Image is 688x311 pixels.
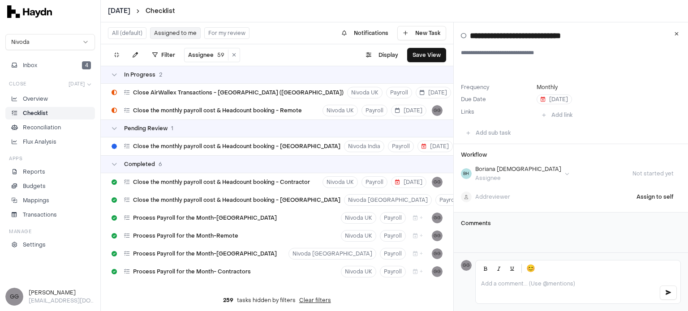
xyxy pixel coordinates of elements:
span: [DATE] [420,89,447,96]
span: Completed [124,161,155,168]
button: Payroll [435,194,461,206]
button: For my review [204,27,249,39]
button: Notifications [336,26,394,40]
button: Nivoda UK [341,230,376,242]
a: Settings [5,239,95,251]
span: Close the monthly payroll cost & Headcount booking - [GEOGRAPHIC_DATA] [133,143,340,150]
p: Transactions [23,211,57,219]
button: Payroll [380,248,406,260]
button: Underline (Ctrl+U) [506,262,519,275]
a: Transactions [5,209,95,221]
span: Inbox [23,61,37,69]
span: GG [5,288,23,306]
span: 😊 [526,263,535,274]
button: Assigned to me [150,27,201,39]
button: Payroll [361,176,387,188]
div: Boriana [DEMOGRAPHIC_DATA] [475,166,561,173]
button: Nivoda UK [347,87,383,98]
button: All (default) [108,27,146,39]
button: GG [432,177,443,187]
button: [DATE] [391,176,426,188]
label: Links [461,108,474,115]
span: Close AirWallex Transactions - [GEOGRAPHIC_DATA] ([GEOGRAPHIC_DATA]) [133,89,344,96]
button: [DATE] [65,79,95,89]
p: Overview [23,95,48,103]
span: GG [461,260,472,271]
span: Process Payroll for the Month-[GEOGRAPHIC_DATA] [133,250,277,257]
button: Payroll [361,105,387,116]
button: Nivoda UK [322,105,358,116]
span: Not started yet [625,170,681,177]
span: Process Payroll for the Month-[GEOGRAPHIC_DATA] [133,214,277,222]
button: [DATE] [416,87,451,98]
label: Frequency [461,84,533,91]
nav: breadcrumb [108,7,175,16]
button: Payroll [380,212,406,224]
span: 4 [82,61,91,69]
a: Budgets [5,180,95,192]
p: Reconciliation [23,124,61,132]
p: Flux Analysis [23,138,56,146]
h3: Close [9,81,26,87]
button: + [409,212,426,224]
button: Add sub task [461,126,516,140]
span: Close the monthly payroll cost & Headcount booking - [GEOGRAPHIC_DATA] [133,196,340,204]
button: 😊 [525,262,537,275]
button: GG [432,266,443,277]
span: 259 [223,297,233,304]
span: [DATE] [395,107,422,114]
button: BHBoriana [DEMOGRAPHIC_DATA]Assignee [461,166,569,182]
button: Payroll [386,87,412,98]
button: Nivoda UK [322,176,358,188]
div: Assignee [475,175,561,182]
span: Process Payroll for the Month- Contractors [133,268,251,275]
button: Payroll [380,230,406,242]
span: Process Payroll for the Month-Remote [133,232,238,239]
span: Pending Review [124,125,168,132]
a: Overview [5,93,95,105]
button: Nivoda India [344,141,384,152]
button: [DATE] [391,105,426,116]
p: Mappings [23,196,49,204]
p: Settings [23,241,46,249]
button: Nivoda UK [341,266,376,277]
button: Monthly [537,84,558,91]
a: Flux Analysis [5,136,95,148]
img: svg+xml,%3c [7,5,52,18]
span: Close the monthly payroll cost & Headcount booking - Contractor [133,179,310,186]
a: Checklist [146,7,175,16]
a: Reconciliation [5,121,95,134]
button: Assign to self [629,189,681,205]
a: Reports [5,166,95,178]
button: Display [361,48,404,62]
span: 6 [159,161,162,168]
button: Bold (Ctrl+B) [479,262,492,275]
a: Mappings [5,194,95,207]
h3: Manage [9,228,31,235]
button: Assignee59 [185,50,228,60]
button: GG [432,213,443,223]
span: Close the monthly payroll cost & Headcount booking - Remote [133,107,302,114]
button: + [409,266,426,277]
button: Addreviewer [461,192,510,202]
span: [DATE] [421,143,449,150]
span: [DATE] [395,179,422,186]
button: [DATE] [537,94,572,104]
div: tasks hidden by filters [101,290,453,311]
span: GG [432,230,443,241]
button: Filter [147,48,181,62]
p: [EMAIL_ADDRESS][DOMAIN_NAME] [29,297,95,305]
button: + [409,248,426,260]
span: In Progress [124,71,155,78]
a: Checklist [5,107,95,119]
h3: Apps [9,155,22,162]
button: Payroll [380,266,406,277]
button: Add link [537,108,578,122]
span: GG [432,248,443,259]
span: [DATE] [108,7,130,16]
button: GG [432,105,443,116]
span: [DATE] [541,96,568,103]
